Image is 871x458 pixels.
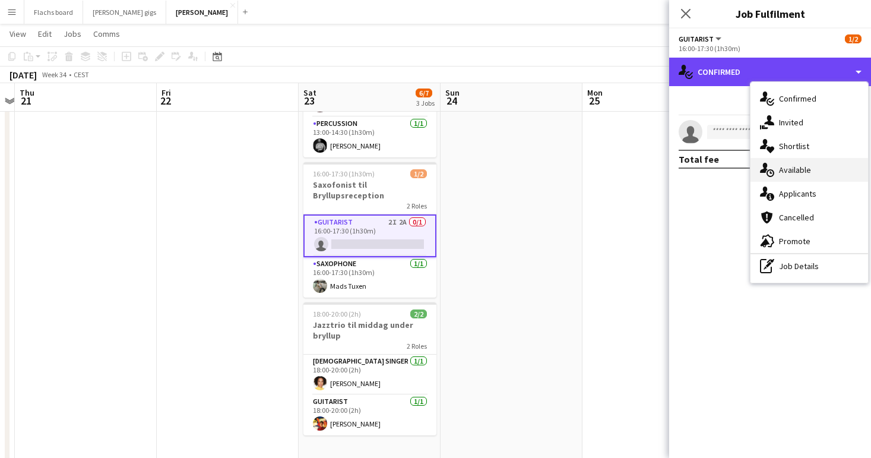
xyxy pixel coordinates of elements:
[303,214,436,257] app-card-role: Guitarist2I2A0/116:00-17:30 (1h30m)
[303,355,436,395] app-card-role: [DEMOGRAPHIC_DATA] Singer1/118:00-20:00 (2h)[PERSON_NAME]
[5,26,31,42] a: View
[161,87,171,98] span: Fri
[410,309,427,318] span: 2/2
[9,69,37,81] div: [DATE]
[445,87,460,98] span: Sun
[64,29,81,39] span: Jobs
[585,94,603,108] span: 25
[750,229,868,253] div: Promote
[39,70,69,79] span: Week 34
[407,201,427,210] span: 2 Roles
[679,153,719,165] div: Total fee
[750,158,868,182] div: Available
[160,94,171,108] span: 22
[303,395,436,435] app-card-role: Guitarist1/118:00-20:00 (2h)[PERSON_NAME]
[38,29,52,39] span: Edit
[444,94,460,108] span: 24
[74,70,89,79] div: CEST
[750,110,868,134] div: Invited
[303,117,436,157] app-card-role: Percussion1/113:00-14:30 (1h30m)[PERSON_NAME]
[24,1,83,24] button: Flachs board
[18,94,34,108] span: 21
[416,89,432,97] span: 6/7
[750,206,868,229] div: Cancelled
[303,87,316,98] span: Sat
[679,34,714,43] span: Guitarist
[302,94,316,108] span: 23
[59,26,86,42] a: Jobs
[303,257,436,298] app-card-role: Saxophone1/116:00-17:30 (1h30m)Mads Tuxen
[303,302,436,435] app-job-card: 18:00-20:00 (2h)2/2Jazztrio til middag under bryllup2 Roles[DEMOGRAPHIC_DATA] Singer1/118:00-20:0...
[166,1,238,24] button: [PERSON_NAME]
[313,169,375,178] span: 16:00-17:30 (1h30m)
[9,29,26,39] span: View
[20,87,34,98] span: Thu
[303,179,436,201] h3: Saxofonist til Bryllupsreception
[750,254,868,278] div: Job Details
[669,58,871,86] div: Confirmed
[416,99,435,108] div: 3 Jobs
[303,320,436,341] h3: Jazztrio til middag under bryllup
[750,182,868,206] div: Applicants
[587,87,603,98] span: Mon
[83,1,166,24] button: [PERSON_NAME] gigs
[750,87,868,110] div: Confirmed
[750,134,868,158] div: Shortlist
[33,26,56,42] a: Edit
[93,29,120,39] span: Comms
[410,169,427,178] span: 1/2
[88,26,125,42] a: Comms
[679,44,862,53] div: 16:00-17:30 (1h30m)
[313,309,361,318] span: 18:00-20:00 (2h)
[407,342,427,350] span: 2 Roles
[669,6,871,21] h3: Job Fulfilment
[303,162,436,298] app-job-card: 16:00-17:30 (1h30m)1/2Saxofonist til Bryllupsreception2 RolesGuitarist2I2A0/116:00-17:30 (1h30m) ...
[679,34,723,43] button: Guitarist
[845,34,862,43] span: 1/2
